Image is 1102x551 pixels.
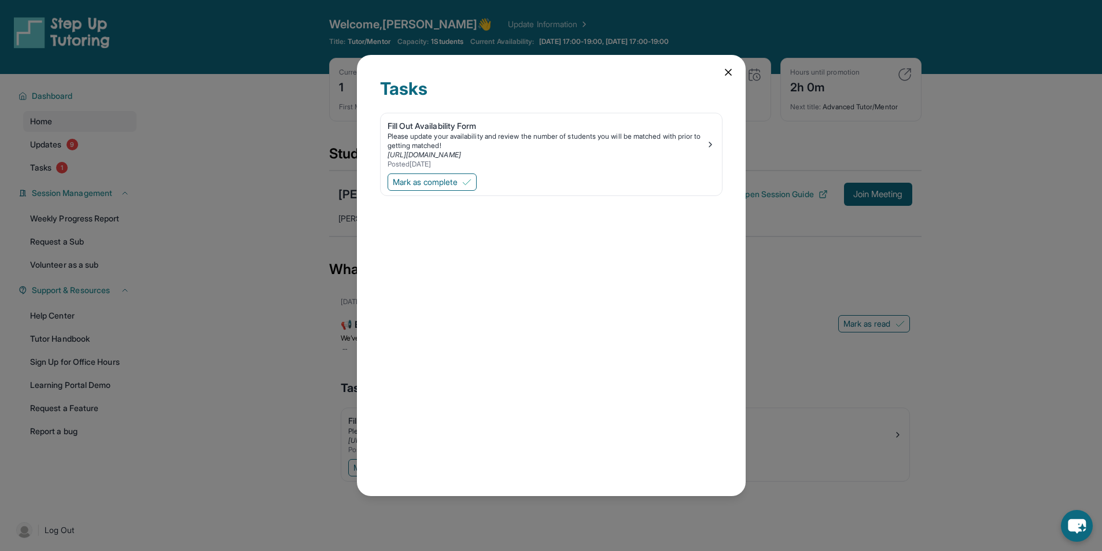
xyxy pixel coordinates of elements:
a: Fill Out Availability FormPlease update your availability and review the number of students you w... [381,113,722,171]
div: Please update your availability and review the number of students you will be matched with prior ... [388,132,706,150]
button: chat-button [1061,510,1093,542]
span: Mark as complete [393,176,458,188]
div: Tasks [380,78,723,113]
img: Mark as complete [462,177,471,187]
div: Fill Out Availability Form [388,120,706,132]
div: Posted [DATE] [388,160,706,169]
a: [URL][DOMAIN_NAME] [388,150,461,159]
button: Mark as complete [388,173,477,191]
